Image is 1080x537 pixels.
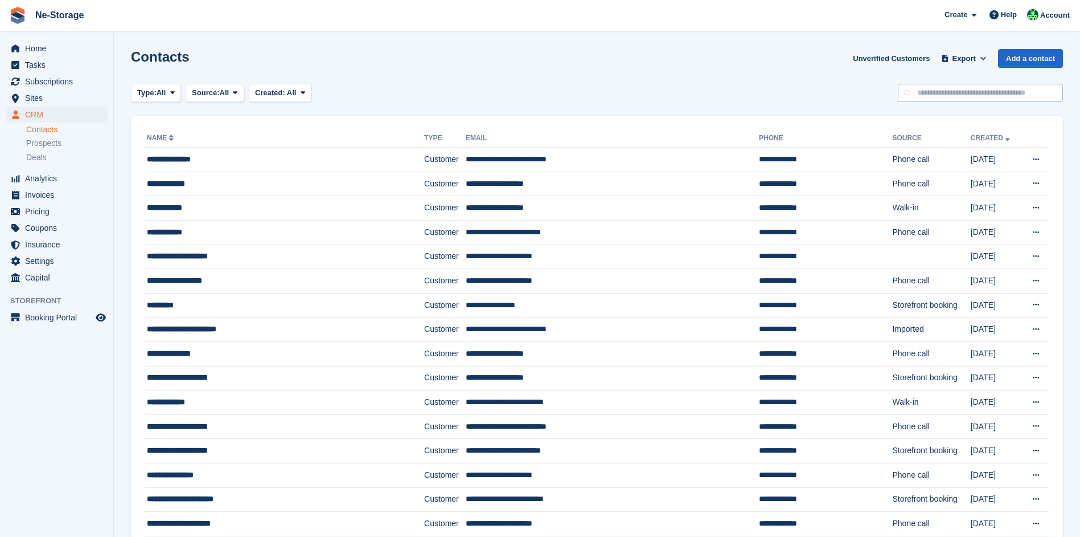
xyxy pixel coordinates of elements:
td: Phone call [892,172,970,196]
td: [DATE] [971,318,1021,342]
span: Home [25,40,93,56]
td: [DATE] [971,172,1021,196]
th: Source [892,129,970,148]
td: [DATE] [971,414,1021,439]
span: Invoices [25,187,93,203]
td: [DATE] [971,269,1021,294]
td: Storefront booking [892,366,970,390]
a: menu [6,220,108,236]
img: Jay Johal [1027,9,1038,21]
a: Name [147,134,176,142]
span: All [287,88,297,97]
a: menu [6,187,108,203]
a: menu [6,310,108,326]
span: Export [952,53,976,64]
td: [DATE] [971,196,1021,221]
td: Storefront booking [892,293,970,318]
a: menu [6,237,108,253]
td: [DATE] [971,390,1021,415]
td: Customer [424,439,466,463]
span: Storefront [10,295,113,307]
th: Phone [759,129,892,148]
button: Export [939,49,989,68]
span: Sites [25,90,93,106]
span: Account [1040,10,1070,21]
td: Customer [424,220,466,245]
span: Type: [137,87,157,99]
a: menu [6,40,108,56]
span: Pricing [25,204,93,219]
span: Analytics [25,170,93,186]
td: [DATE] [971,245,1021,269]
td: Customer [424,512,466,536]
img: stora-icon-8386f47178a22dfd0bd8f6a31ec36ba5ce8667c1dd55bd0f319d3a0aa187defe.svg [9,7,26,24]
button: Source: All [186,84,244,103]
span: Prospects [26,138,61,149]
a: Preview store [94,311,108,324]
td: Customer [424,245,466,269]
a: Created [971,134,1012,142]
td: [DATE] [971,463,1021,487]
span: Source: [192,87,219,99]
a: menu [6,90,108,106]
td: Customer [424,269,466,294]
td: [DATE] [971,487,1021,512]
span: Capital [25,270,93,286]
td: [DATE] [971,341,1021,366]
td: Customer [424,341,466,366]
td: Imported [892,318,970,342]
a: menu [6,170,108,186]
button: Type: All [131,84,181,103]
h1: Contacts [131,49,190,64]
td: Walk-in [892,196,970,221]
td: Storefront booking [892,439,970,463]
a: menu [6,74,108,89]
td: Customer [424,318,466,342]
td: [DATE] [971,439,1021,463]
span: Subscriptions [25,74,93,89]
a: menu [6,270,108,286]
td: Customer [424,293,466,318]
td: Phone call [892,414,970,439]
a: menu [6,253,108,269]
td: Customer [424,414,466,439]
a: menu [6,57,108,73]
td: Customer [424,172,466,196]
td: Phone call [892,269,970,294]
a: Deals [26,152,108,164]
td: Phone call [892,148,970,172]
td: Storefront booking [892,487,970,512]
td: [DATE] [971,512,1021,536]
td: Customer [424,463,466,487]
td: Phone call [892,512,970,536]
th: Email [466,129,759,148]
a: Contacts [26,124,108,135]
a: Ne-Storage [31,6,88,25]
td: [DATE] [971,220,1021,245]
span: Settings [25,253,93,269]
a: menu [6,107,108,123]
a: Prospects [26,137,108,149]
td: Customer [424,390,466,415]
td: Customer [424,196,466,221]
span: Tasks [25,57,93,73]
td: Walk-in [892,390,970,415]
span: Coupons [25,220,93,236]
span: Created: [255,88,285,97]
button: Created: All [249,84,311,103]
a: Unverified Customers [848,49,934,68]
th: Type [424,129,466,148]
a: menu [6,204,108,219]
span: CRM [25,107,93,123]
td: [DATE] [971,148,1021,172]
a: Add a contact [998,49,1063,68]
td: Phone call [892,463,970,487]
span: Booking Portal [25,310,93,326]
span: Insurance [25,237,93,253]
span: Deals [26,152,47,163]
td: [DATE] [971,366,1021,390]
td: [DATE] [971,293,1021,318]
span: Help [1001,9,1017,21]
span: All [220,87,229,99]
td: Customer [424,487,466,512]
